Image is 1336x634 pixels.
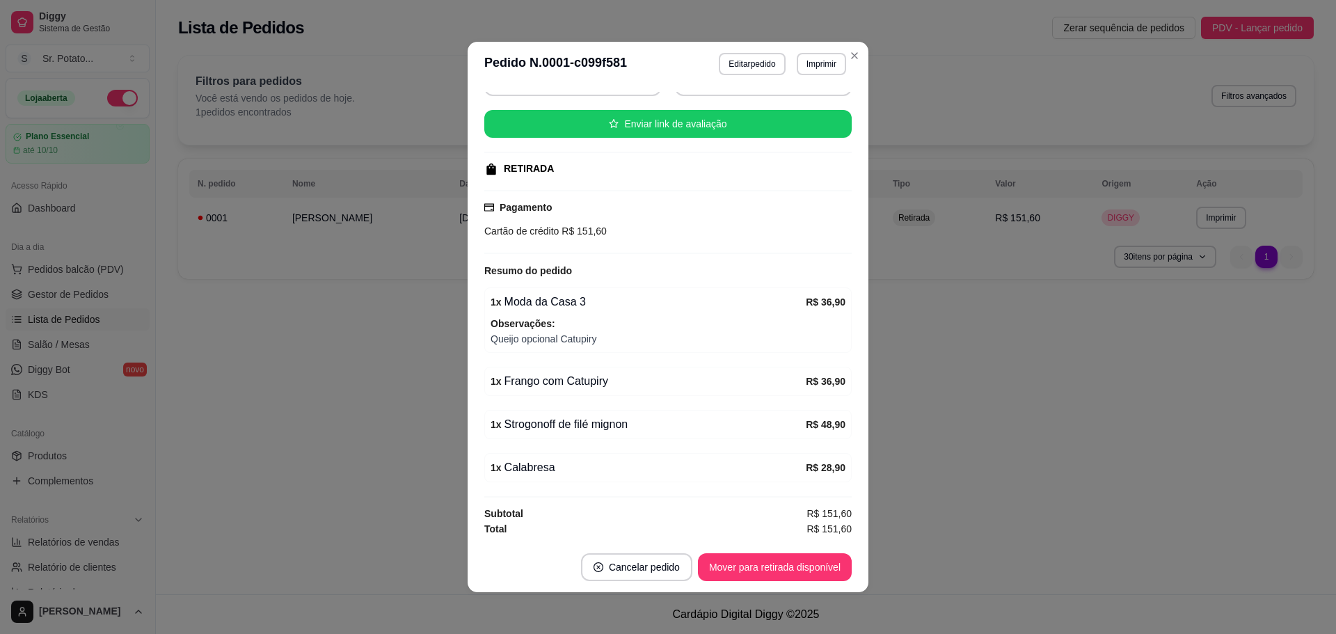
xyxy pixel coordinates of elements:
[491,376,502,387] strong: 1 x
[484,508,523,519] strong: Subtotal
[484,265,572,276] strong: Resumo do pedido
[491,416,806,433] div: Strogonoff de filé mignon
[491,331,845,347] span: Queijo opcional Catupiry
[581,553,692,581] button: close-circleCancelar pedido
[806,419,845,430] strong: R$ 48,90
[491,318,555,329] strong: Observações:
[491,296,502,308] strong: 1 x
[806,376,845,387] strong: R$ 36,90
[594,562,603,572] span: close-circle
[484,110,852,138] button: starEnviar link de avaliação
[491,459,806,476] div: Calabresa
[500,202,552,213] strong: Pagamento
[491,373,806,390] div: Frango com Catupiry
[559,225,607,237] span: R$ 151,60
[797,53,846,75] button: Imprimir
[484,225,559,237] span: Cartão de crédito
[484,523,507,534] strong: Total
[843,45,866,67] button: Close
[698,553,852,581] button: Mover para retirada disponível
[491,419,502,430] strong: 1 x
[806,296,845,308] strong: R$ 36,90
[609,119,619,129] span: star
[806,506,852,521] span: R$ 151,60
[806,521,852,537] span: R$ 151,60
[484,203,494,212] span: credit-card
[491,462,502,473] strong: 1 x
[491,294,806,310] div: Moda da Casa 3
[719,53,785,75] button: Editarpedido
[484,53,627,75] h3: Pedido N. 0001-c099f581
[806,462,845,473] strong: R$ 28,90
[504,161,554,176] div: RETIRADA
